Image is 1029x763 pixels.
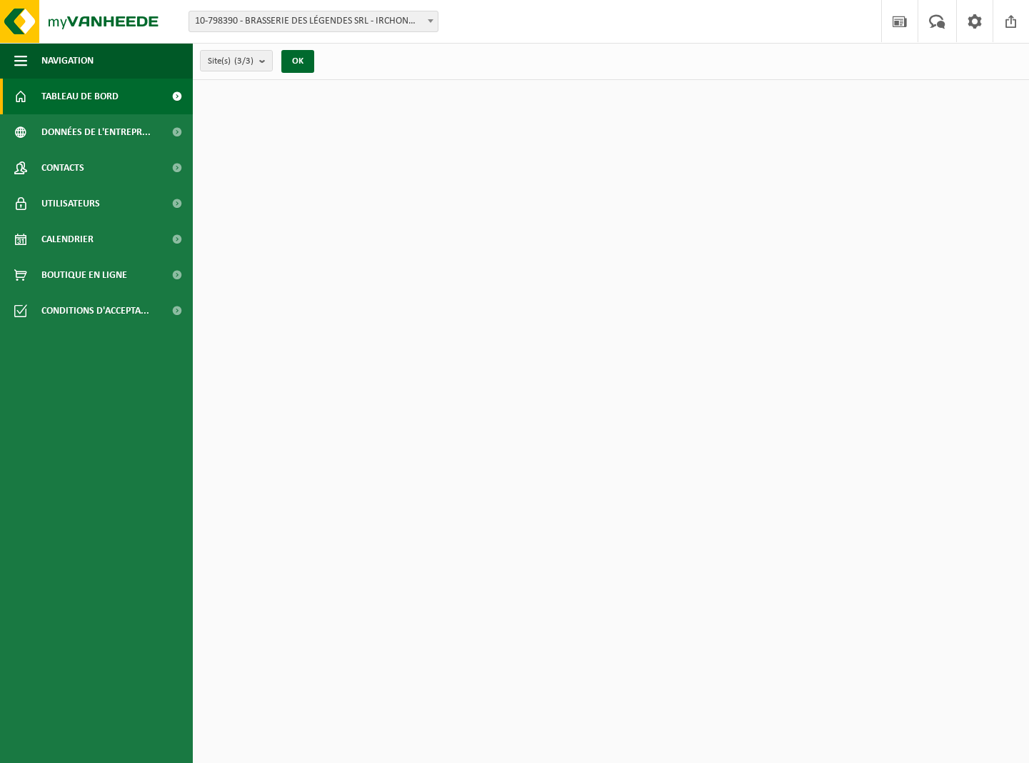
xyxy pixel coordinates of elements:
span: Navigation [41,43,94,79]
button: OK [281,50,314,73]
span: 10-798390 - BRASSERIE DES LÉGENDES SRL - IRCHONWELZ [189,11,438,32]
span: Site(s) [208,51,254,72]
span: Utilisateurs [41,186,100,221]
span: Contacts [41,150,84,186]
span: Tableau de bord [41,79,119,114]
span: Données de l'entrepr... [41,114,151,150]
span: 10-798390 - BRASSERIE DES LÉGENDES SRL - IRCHONWELZ [189,11,438,31]
button: Site(s)(3/3) [200,50,273,71]
span: Conditions d'accepta... [41,293,149,329]
count: (3/3) [234,56,254,66]
span: Calendrier [41,221,94,257]
span: Boutique en ligne [41,257,127,293]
